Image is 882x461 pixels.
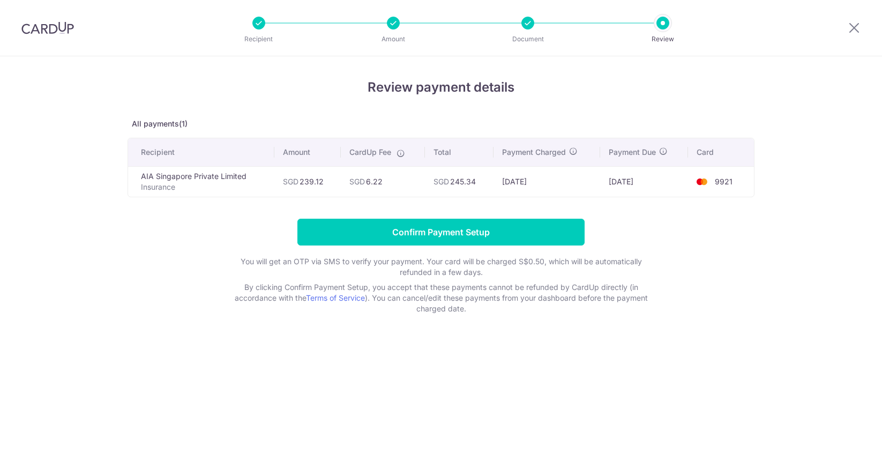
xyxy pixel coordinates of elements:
iframe: Opens a widget where you can find more information [813,429,871,456]
th: Amount [274,138,341,166]
p: Insurance [141,182,266,192]
h4: Review payment details [128,78,754,97]
td: [DATE] [494,166,600,197]
img: <span class="translation_missing" title="translation missing: en.account_steps.new_confirm_form.b... [691,175,713,188]
p: Review [623,34,702,44]
span: SGD [433,177,449,186]
th: Card [688,138,754,166]
span: CardUp Fee [349,147,391,158]
td: [DATE] [600,166,688,197]
p: Amount [354,34,433,44]
p: Document [488,34,567,44]
span: 9921 [715,177,732,186]
a: Terms of Service [306,293,365,302]
td: 239.12 [274,166,341,197]
p: All payments(1) [128,118,754,129]
span: SGD [349,177,365,186]
span: Payment Charged [502,147,566,158]
td: 245.34 [425,166,494,197]
span: Payment Due [609,147,656,158]
th: Recipient [128,138,274,166]
td: AIA Singapore Private Limited [128,166,274,197]
input: Confirm Payment Setup [297,219,585,246]
th: Total [425,138,494,166]
p: Recipient [219,34,298,44]
p: You will get an OTP via SMS to verify your payment. Your card will be charged S$0.50, which will ... [227,256,655,278]
td: 6.22 [341,166,425,197]
span: SGD [283,177,298,186]
img: CardUp [21,21,74,34]
p: By clicking Confirm Payment Setup, you accept that these payments cannot be refunded by CardUp di... [227,282,655,314]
